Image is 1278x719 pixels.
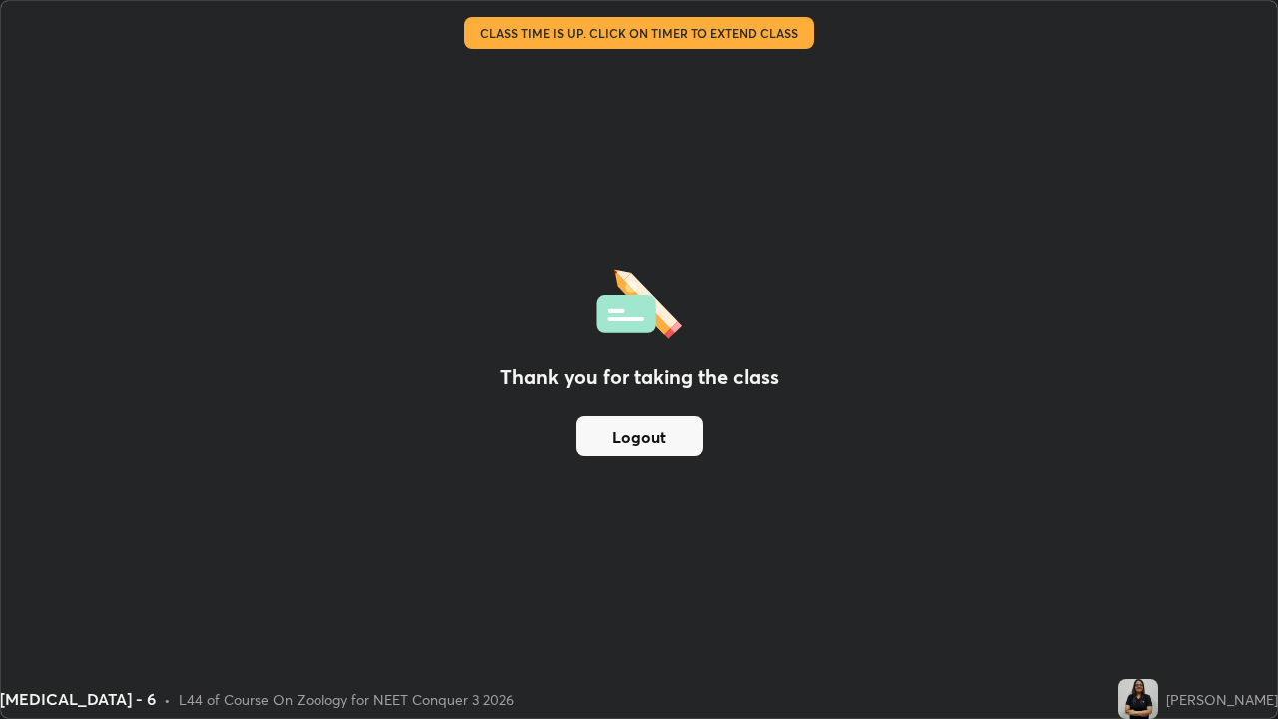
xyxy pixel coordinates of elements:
[164,689,171,710] div: •
[500,362,779,392] h2: Thank you for taking the class
[1166,689,1278,710] div: [PERSON_NAME]
[596,263,682,339] img: offlineFeedback.1438e8b3.svg
[1118,679,1158,719] img: c6438dad0c3c4b4ca32903e77dc45fa4.jpg
[179,689,514,710] div: L44 of Course On Zoology for NEET Conquer 3 2026
[576,416,703,456] button: Logout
